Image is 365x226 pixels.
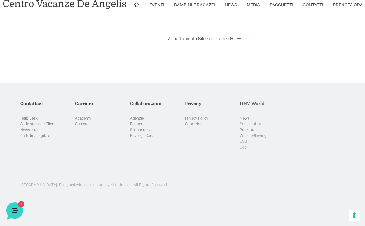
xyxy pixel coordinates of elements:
a: Academy [75,116,91,121]
h5: Privacy [185,101,235,106]
p: Ciao! Benvenuto al [GEOGRAPHIC_DATA]! Come posso aiutarti! [27,69,100,76]
h5: Carriere [75,101,125,106]
p: Messaggi [56,176,73,182]
a: News [240,116,249,121]
span: Trova una risposta [10,107,50,112]
h5: Contattaci [20,101,70,106]
a: Privilege Card [130,133,153,138]
span: 1 [112,69,118,76]
a: [DEMOGRAPHIC_DATA] tutto [57,51,118,57]
a: Partner [130,122,142,126]
a: Newsletter [20,128,39,132]
h5: Collaborazioni [130,101,180,106]
a: Collaborazioni [130,128,155,132]
p: 2 min fa [104,62,118,68]
nav: Articoli [3,26,241,51]
p: Home [19,176,30,182]
span: Inizia una conversazione [42,85,95,90]
span: 1 [64,166,69,171]
a: Soddisfazione Cliente [20,122,57,126]
a: WhistleBlowing [240,133,266,138]
p: La nostra missione è rendere la tua esperienza straordinaria! [5,28,108,41]
button: Aiuto [84,167,123,182]
a: ESG [240,139,247,144]
p: Aiuto [99,176,108,182]
h5: DHV World [240,101,290,106]
a: Carriere [75,122,88,126]
h2: Ciao da De Angelis Resort 👋 [5,5,108,26]
a: Help Desk [20,116,38,121]
span: Le tue conversazioni [10,51,55,57]
a: Brochure [240,128,255,132]
button: Home [5,167,45,182]
a: Sostenibilità [240,122,261,126]
a: Cartellina Digitale [20,133,50,138]
a: Agenzie [130,116,144,121]
a: Privacy Policy [185,116,208,121]
a: [PERSON_NAME]Ciao! Benvenuto al [GEOGRAPHIC_DATA]! Come posso aiutarti!2 min fa1 [8,59,121,78]
a: Appartamento Bilocale Garden H [168,36,233,41]
button: Inizia una conversazione [10,81,118,94]
p: [GEOGRAPHIC_DATA]. Designed with special care by Marktime srl. All Rights Reserved. [20,182,345,188]
a: Apri Centro Assistenza [68,107,118,112]
input: Cerca un articolo... [14,121,105,127]
a: Condizioni [185,122,204,126]
iframe: Customerly Messenger Launcher [5,201,24,220]
span: [PERSON_NAME] [27,62,100,68]
img: light [10,62,23,75]
button: Le tue preferenze relative al consenso per le tecnologie di tracciamento [349,210,360,221]
button: 1Messaggi [45,167,84,182]
a: Doc [240,145,247,149]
